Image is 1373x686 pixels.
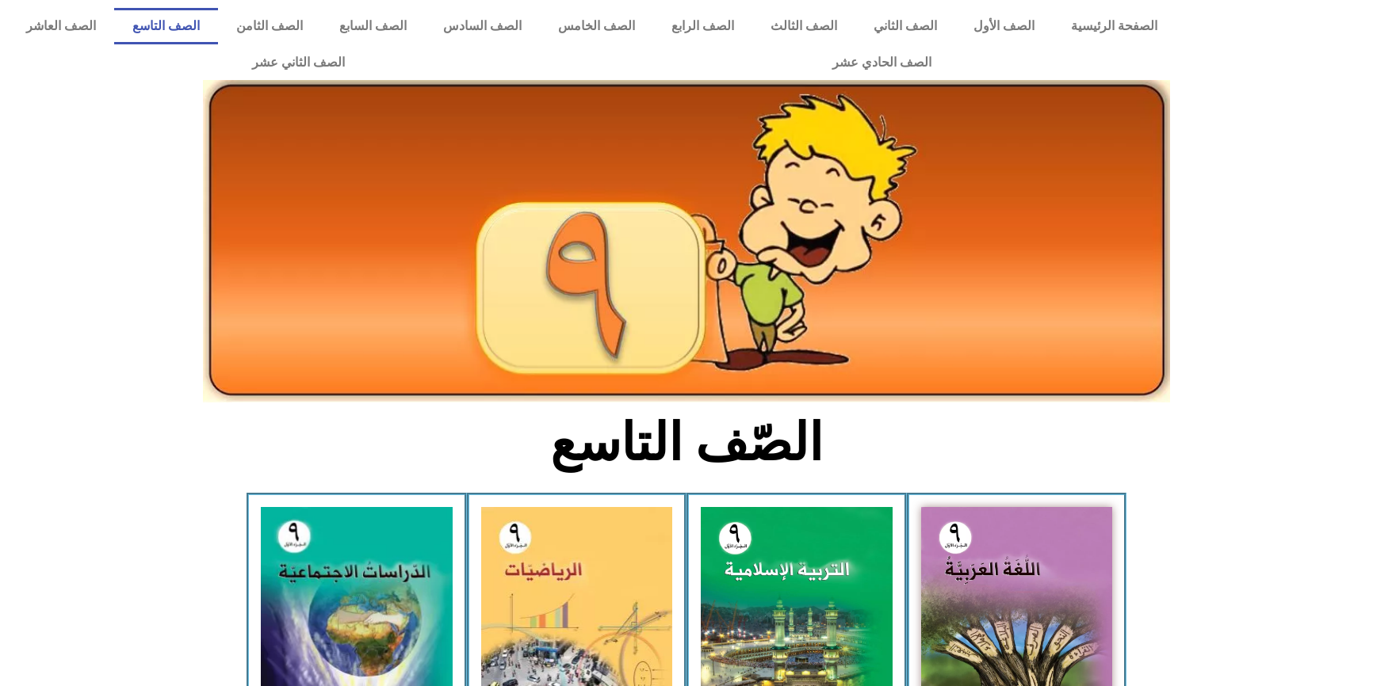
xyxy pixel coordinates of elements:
[8,8,114,44] a: الصف العاشر
[425,8,540,44] a: الصف السادس
[8,44,589,81] a: الصف الثاني عشر
[752,8,855,44] a: الصف الثالث
[540,8,653,44] a: الصف الخامس
[1053,8,1176,44] a: الصفحة الرئيسية
[114,8,218,44] a: الصف التاسع
[855,8,955,44] a: الصف الثاني
[218,8,321,44] a: الصف الثامن
[653,8,752,44] a: الصف الرابع
[321,8,425,44] a: الصف السابع
[955,8,1053,44] a: الصف الأول
[425,412,949,474] h2: الصّف التاسع
[589,44,1176,81] a: الصف الحادي عشر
